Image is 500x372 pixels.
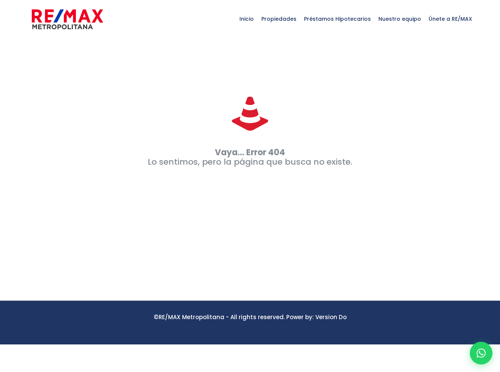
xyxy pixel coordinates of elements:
[32,8,103,31] img: remax-metropolitana-logo
[236,8,258,30] span: Inicio
[425,8,476,30] span: Únete a RE/MAX
[375,8,425,30] span: Nuestro equipo
[215,147,285,158] strong: Vaya... Error 404
[258,8,300,30] span: Propiedades
[300,8,375,30] span: Préstamos Hipotecarios
[24,312,476,322] div: ©RE/MAX Metropolitana - All rights reserved. Power by: Version Do
[24,148,476,167] p: Lo sentimos, pero la página que busca no existe.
